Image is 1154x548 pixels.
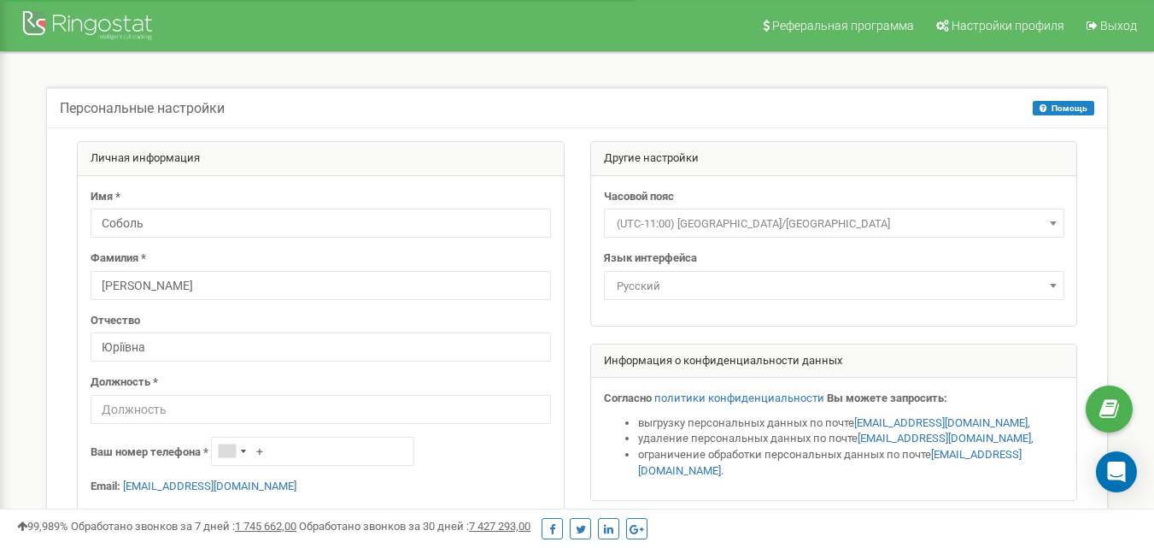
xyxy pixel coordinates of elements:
li: выгрузку персональных данных по почте , [638,415,1064,432]
div: Информация о конфиденциальности данных [591,345,1077,379]
strong: Вы можете запросить: [827,392,947,404]
u: 1 745 662,00 [235,520,296,533]
div: Другие настройки [591,142,1077,176]
label: Фамилия * [91,250,146,267]
h5: Персональные настройки [60,101,225,116]
span: Русский [604,271,1064,300]
li: удаление персональных данных по почте , [638,431,1064,447]
span: (UTC-11:00) Pacific/Midway [604,209,1064,238]
u: 7 427 293,00 [469,520,530,533]
span: Обработано звонков за 30 дней : [299,520,530,533]
input: Отчество [91,333,551,362]
label: Отчество [91,313,140,329]
span: Обработано звонков за 7 дней : [71,520,296,533]
span: Настройки профиля [952,19,1064,32]
strong: Согласно [604,392,652,404]
a: политики конфиденциальности [654,392,824,404]
input: +1-800-555-55-55 [211,437,414,466]
strong: Email: [91,480,120,492]
button: Помощь [1033,101,1094,115]
a: [EMAIL_ADDRESS][DOMAIN_NAME] [854,416,1028,429]
span: 99,989% [17,520,68,533]
li: ограничение обработки персональных данных по почте . [638,447,1064,479]
label: Должность * [91,374,158,391]
a: [EMAIL_ADDRESS][DOMAIN_NAME] [123,480,296,492]
input: Фамилия [91,271,551,300]
span: Выход [1100,19,1137,32]
a: [EMAIL_ADDRESS][DOMAIN_NAME] [858,432,1031,445]
span: (UTC-11:00) Pacific/Midway [610,212,1058,236]
input: Должность [91,395,551,424]
div: Open Intercom Messenger [1096,451,1137,492]
span: Реферальная программа [772,19,914,32]
a: [EMAIL_ADDRESS][DOMAIN_NAME] [638,448,1022,477]
label: Язык интерфейса [604,250,697,267]
label: Ваш номер телефона * [91,445,208,461]
div: Личная информация [78,142,564,176]
label: Имя * [91,189,120,205]
label: Часовой пояс [604,189,674,205]
div: Telephone country code [212,438,251,465]
span: Русский [610,274,1058,298]
input: Имя [91,209,551,238]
